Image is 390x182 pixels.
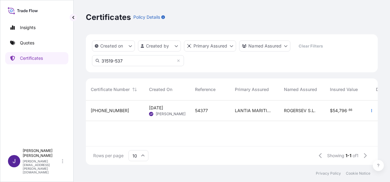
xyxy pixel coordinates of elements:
[316,171,341,176] a: Privacy Policy
[20,55,43,61] p: Certificates
[150,111,153,117] span: JP
[184,40,236,51] button: distributor Filter options
[338,108,339,113] span: ,
[193,43,227,49] p: Primary Assured
[347,109,348,111] span: .
[20,40,34,46] p: Quotes
[149,105,163,111] span: [DATE]
[20,25,36,31] p: Insights
[13,158,16,164] span: J
[23,148,61,158] p: [PERSON_NAME] [PERSON_NAME]
[86,12,131,22] p: Certificates
[195,86,216,93] span: Reference
[91,108,129,114] span: [PHONE_NUMBER]
[346,171,370,176] a: Cookie Notice
[293,41,328,51] button: Clear Filters
[284,86,317,93] span: Named Assured
[235,108,274,114] span: LANTIA MARITIMA S.L.
[330,108,333,113] span: $
[91,86,130,93] span: Certificate Number
[5,52,68,64] a: Certificates
[349,109,352,111] span: 66
[284,108,315,114] span: ROGERSEV S.L.
[100,43,123,49] p: Created on
[5,21,68,34] a: Insights
[149,86,172,93] span: Created On
[93,153,124,159] span: Rows per page
[195,108,208,114] span: 54377
[248,43,281,49] p: Named Assured
[131,86,138,93] button: Sort
[92,40,135,51] button: createdOn Filter options
[333,108,338,113] span: 54
[138,40,181,51] button: createdBy Filter options
[339,108,347,113] span: 796
[327,153,344,159] span: Showing
[92,55,184,66] input: Search Certificate or Reference...
[5,37,68,49] a: Quotes
[133,14,160,20] p: Policy Details
[353,153,358,159] span: of 1
[146,43,169,49] p: Created by
[299,43,323,49] p: Clear Filters
[235,86,269,93] span: Primary Assured
[346,153,351,159] span: 1-1
[156,112,185,116] span: [PERSON_NAME]
[23,159,61,174] p: [PERSON_NAME][EMAIL_ADDRESS][PERSON_NAME][DOMAIN_NAME]
[330,86,358,93] span: Insured Value
[239,40,290,51] button: cargoOwner Filter options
